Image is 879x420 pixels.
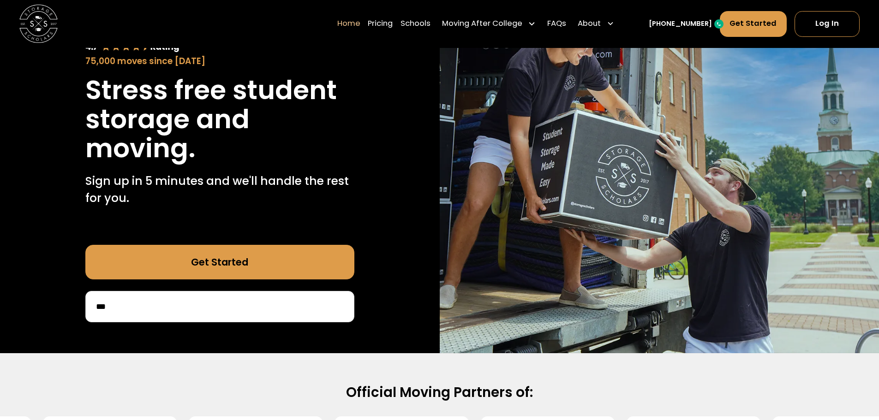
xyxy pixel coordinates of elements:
a: Log In [795,11,860,37]
div: 75,000 moves since [DATE] [85,55,354,68]
a: Get Started [720,11,787,37]
p: Sign up in 5 minutes and we'll handle the rest for you. [85,172,354,207]
div: About [578,18,601,30]
a: Pricing [368,11,393,37]
div: Moving After College [438,11,540,37]
a: Schools [401,11,431,37]
h2: Official Moving Partners of: [132,384,747,401]
img: Storage Scholars main logo [19,5,58,43]
a: [PHONE_NUMBER] [649,19,712,29]
a: Get Started [85,245,354,279]
div: Moving After College [442,18,522,30]
a: home [19,5,58,43]
a: FAQs [547,11,566,37]
h1: Stress free student storage and moving. [85,76,354,163]
div: About [574,11,618,37]
a: Home [337,11,360,37]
